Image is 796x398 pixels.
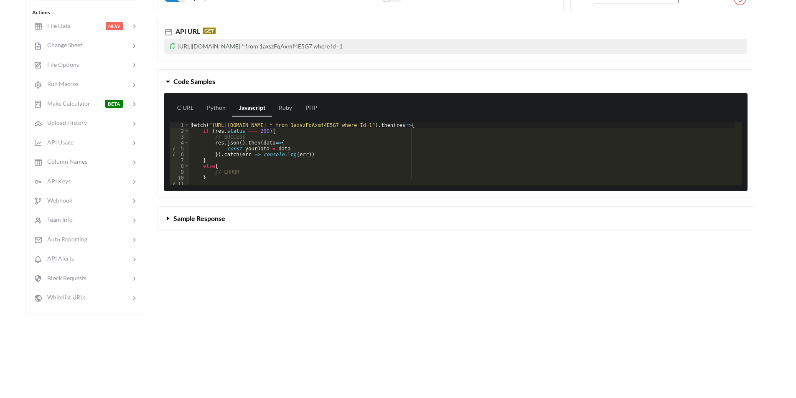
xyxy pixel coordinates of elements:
[299,100,324,117] a: PHP
[170,163,189,169] div: 8
[170,134,189,140] div: 3
[174,27,200,35] span: API URL
[203,28,216,34] span: GET
[42,216,73,223] span: Team Info
[42,294,86,301] span: Whitelist URLs
[200,100,232,117] a: Python
[170,157,189,163] div: 7
[42,197,72,204] span: Webhook
[42,22,71,29] span: File Data
[42,41,82,48] span: Change Sheet
[42,177,71,185] span: API Keys
[42,119,87,126] span: Upload History
[170,146,189,152] div: 5
[105,100,123,108] span: BETA
[272,100,299,117] a: Ruby
[164,39,747,54] p: [URL][DOMAIN_NAME] * from 1axszFqAxmf4E5G7 where Id=1
[32,9,140,16] div: Actions
[42,61,79,68] span: File Options
[170,175,189,181] div: 10
[42,255,74,262] span: API Alerts
[170,128,189,134] div: 2
[170,100,200,117] a: C URL
[170,122,189,128] div: 1
[158,207,754,230] button: Sample Response
[173,77,215,85] span: Code Samples
[173,214,225,222] span: Sample Response
[170,181,189,187] div: 11
[42,158,87,165] span: Column Names
[42,274,86,281] span: Block Requests
[42,100,90,107] span: Make Calculator
[232,100,272,117] a: Javascript
[42,80,79,87] span: Run Macros
[170,140,189,146] div: 4
[158,70,754,93] button: Code Samples
[42,236,87,243] span: Auto Reporting
[106,22,123,30] span: NEW
[170,152,189,157] div: 6
[42,139,74,146] span: API Usage
[170,169,189,175] div: 9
